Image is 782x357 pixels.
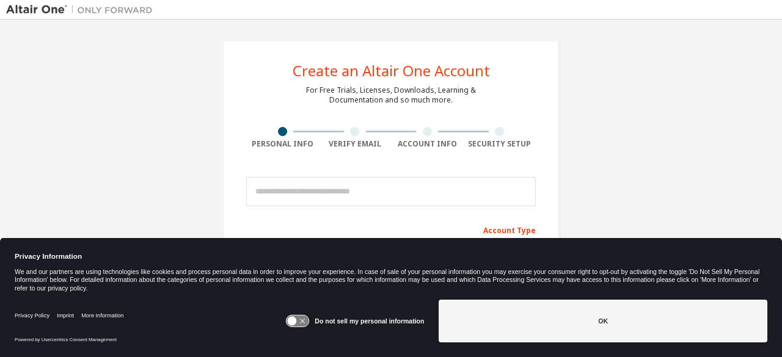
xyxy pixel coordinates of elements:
div: Verify Email [319,139,392,149]
div: Account Info [391,139,464,149]
div: Security Setup [464,139,536,149]
div: Account Type [246,220,536,239]
div: Personal Info [246,139,319,149]
div: For Free Trials, Licenses, Downloads, Learning & Documentation and so much more. [306,85,476,105]
div: Create an Altair One Account [293,63,490,78]
img: Altair One [6,4,159,16]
